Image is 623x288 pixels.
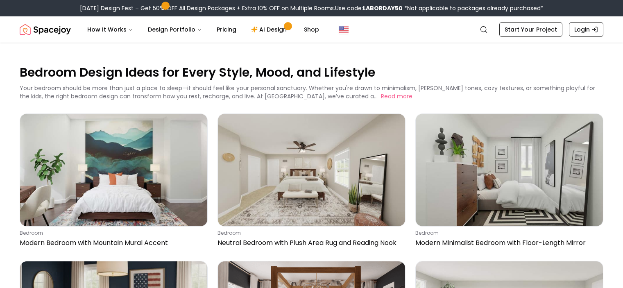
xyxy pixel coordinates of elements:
[20,21,71,38] img: Spacejoy Logo
[381,92,412,100] button: Read more
[415,113,603,251] a: Modern Minimalist Bedroom with Floor-Length MirrorbedroomModern Minimalist Bedroom with Floor-Len...
[403,4,544,12] span: *Not applicable to packages already purchased*
[245,21,296,38] a: AI Design
[20,114,207,226] img: Modern Bedroom with Mountain Mural Accent
[339,25,349,34] img: United States
[81,21,326,38] nav: Main
[20,238,204,248] p: Modern Bedroom with Mountain Mural Accent
[80,4,544,12] div: [DATE] Design Fest – Get 50% OFF All Design Packages + Extra 10% OFF on Multiple Rooms.
[217,113,406,251] a: Neutral Bedroom with Plush Area Rug and Reading NookbedroomNeutral Bedroom with Plush Area Rug an...
[20,21,71,38] a: Spacejoy
[20,16,603,43] nav: Global
[20,230,204,236] p: bedroom
[415,230,600,236] p: bedroom
[569,22,603,37] a: Login
[210,21,243,38] a: Pricing
[20,84,595,100] p: Your bedroom should be more than just a place to sleep—it should feel like your personal sanctuar...
[415,238,600,248] p: Modern Minimalist Bedroom with Floor-Length Mirror
[297,21,326,38] a: Shop
[416,114,603,226] img: Modern Minimalist Bedroom with Floor-Length Mirror
[363,4,403,12] b: LABORDAY50
[20,113,208,251] a: Modern Bedroom with Mountain Mural AccentbedroomModern Bedroom with Mountain Mural Accent
[218,114,405,226] img: Neutral Bedroom with Plush Area Rug and Reading Nook
[20,64,603,81] p: Bedroom Design Ideas for Every Style, Mood, and Lifestyle
[81,21,140,38] button: How It Works
[499,22,562,37] a: Start Your Project
[217,238,402,248] p: Neutral Bedroom with Plush Area Rug and Reading Nook
[335,4,403,12] span: Use code:
[141,21,208,38] button: Design Portfolio
[217,230,402,236] p: bedroom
